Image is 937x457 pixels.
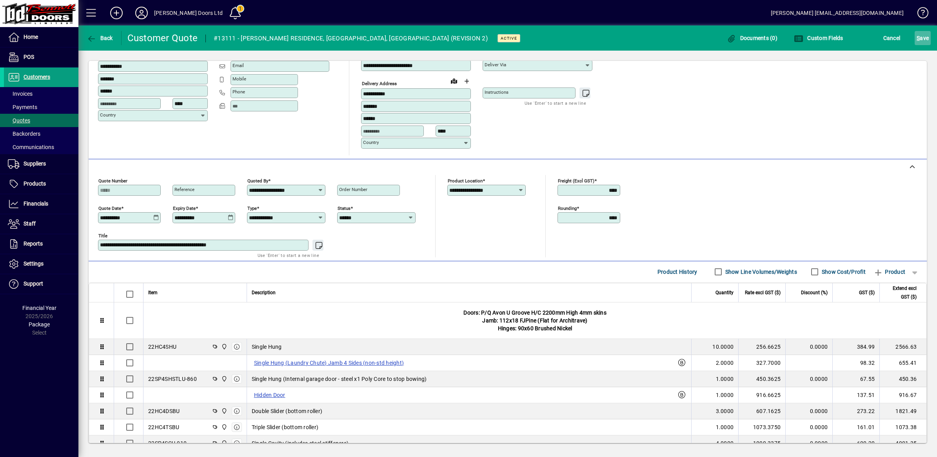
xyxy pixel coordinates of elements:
[174,187,194,192] mat-label: Reference
[4,214,78,234] a: Staff
[870,265,909,279] button: Product
[148,375,197,383] div: 22SP4SHSTLU-860
[24,180,46,187] span: Products
[743,423,781,431] div: 1073.3750
[657,266,697,278] span: Product History
[4,254,78,274] a: Settings
[832,339,879,355] td: 384.99
[873,266,905,278] span: Product
[794,35,843,41] span: Custom Fields
[24,200,48,207] span: Financials
[98,178,127,183] mat-label: Quote number
[716,375,734,383] span: 1.0000
[743,343,781,351] div: 256.6625
[724,268,797,276] label: Show Line Volumes/Weights
[24,280,43,287] span: Support
[832,387,879,403] td: 137.51
[127,32,198,44] div: Customer Quote
[24,260,44,267] span: Settings
[785,371,832,387] td: 0.0000
[915,31,931,45] button: Save
[173,205,196,211] mat-label: Expiry date
[24,74,50,80] span: Customers
[148,288,158,297] span: Item
[29,321,50,328] span: Package
[232,63,244,68] mat-label: Email
[252,423,318,431] span: Triple Slider (bottom roller)
[485,62,506,67] mat-label: Deliver via
[4,127,78,140] a: Backorders
[712,343,734,351] span: 10.0000
[654,265,701,279] button: Product History
[4,274,78,294] a: Support
[219,375,228,383] span: Bennett Doors Ltd
[725,31,779,45] button: Documents (0)
[4,234,78,254] a: Reports
[501,36,517,41] span: Active
[219,407,228,415] span: Bennett Doors Ltd
[338,205,350,211] mat-label: Status
[247,205,257,211] mat-label: Type
[801,288,828,297] span: Discount (%)
[8,91,33,97] span: Invoices
[460,75,473,87] button: Choose address
[8,117,30,124] span: Quotes
[4,47,78,67] a: POS
[252,358,406,368] label: Single Hung (Laundry Chute) Jamb 4 Sides (non-std height)
[8,131,40,137] span: Backorders
[148,343,176,351] div: 22HC4SHU
[22,305,56,311] span: Financial Year
[917,35,920,41] span: S
[363,140,379,145] mat-label: Country
[832,403,879,419] td: 273.22
[24,54,34,60] span: POS
[104,6,129,20] button: Add
[154,7,223,19] div: [PERSON_NAME] Doors Ltd
[4,114,78,127] a: Quotes
[879,419,926,435] td: 1073.38
[252,390,288,400] label: Hidden Door
[252,439,349,447] span: Single Cavity (includes steel stiffeners)
[148,407,180,415] div: 22HC4DSBU
[558,178,594,183] mat-label: Freight (excl GST)
[726,35,777,41] span: Documents (0)
[8,104,37,110] span: Payments
[98,233,107,238] mat-label: Title
[100,112,116,118] mat-label: Country
[884,284,917,301] span: Extend excl GST ($)
[743,439,781,447] div: 1000.3375
[716,391,734,399] span: 1.0000
[743,407,781,415] div: 607.1625
[78,31,122,45] app-page-header-button: Back
[214,32,488,45] div: #13111 - [PERSON_NAME] RESIDENCE, [GEOGRAPHIC_DATA], [GEOGRAPHIC_DATA] (REVISION 2)
[85,31,115,45] button: Back
[879,339,926,355] td: 2566.63
[252,375,427,383] span: Single Hung (Internal garage door - steel x1 Poly Core to stop bowing)
[743,391,781,399] div: 916.6625
[339,187,367,192] mat-label: Order number
[252,288,276,297] span: Description
[881,31,902,45] button: Cancel
[24,160,46,167] span: Suppliers
[879,387,926,403] td: 916.67
[525,98,586,107] mat-hint: Use 'Enter' to start a new line
[785,435,832,452] td: 0.0000
[832,435,879,452] td: 600.20
[87,35,113,41] span: Back
[219,342,228,351] span: Bennett Doors Ltd
[859,288,875,297] span: GST ($)
[716,439,734,447] span: 4.0000
[98,205,121,211] mat-label: Quote date
[4,194,78,214] a: Financials
[24,240,43,247] span: Reports
[558,205,577,211] mat-label: Rounding
[883,32,901,44] span: Cancel
[4,174,78,194] a: Products
[832,419,879,435] td: 161.01
[879,355,926,371] td: 655.41
[771,7,904,19] div: [PERSON_NAME] [EMAIL_ADDRESS][DOMAIN_NAME]
[219,439,228,448] span: Bennett Doors Ltd
[4,140,78,154] a: Communications
[716,423,734,431] span: 1.0000
[4,154,78,174] a: Suppliers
